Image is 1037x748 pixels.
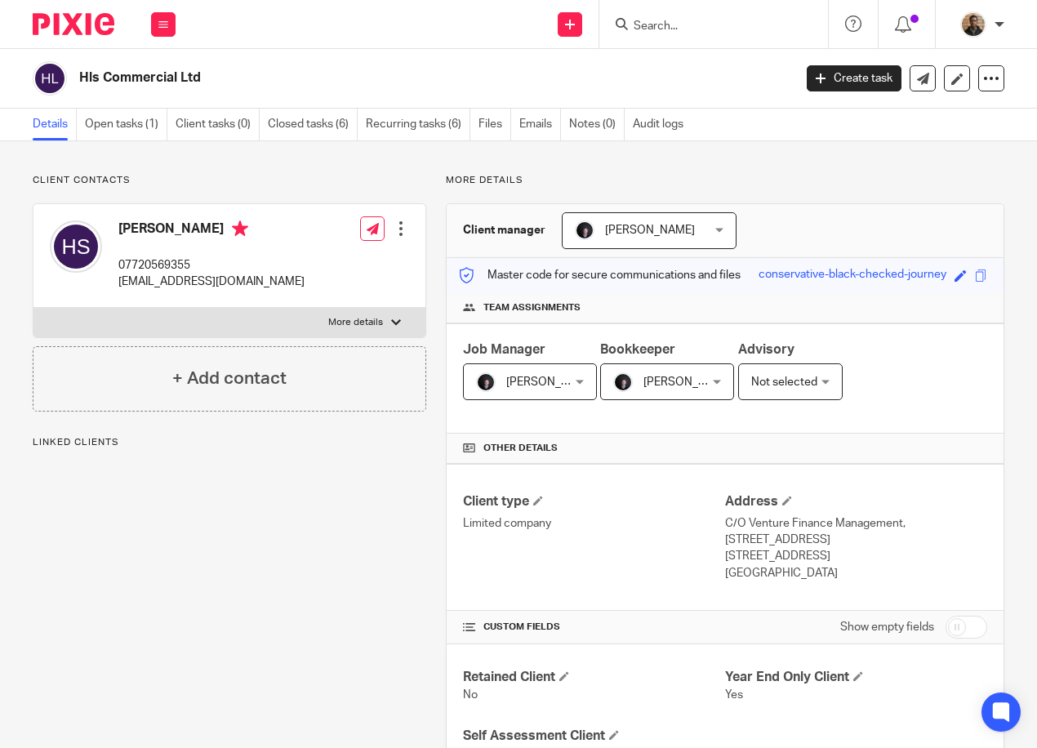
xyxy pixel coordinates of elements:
p: [EMAIL_ADDRESS][DOMAIN_NAME] [118,274,305,290]
span: [PERSON_NAME] [605,225,695,236]
h4: Self Assessment Client [463,728,725,745]
p: More details [446,174,1004,187]
p: Master code for secure communications and files [459,267,741,283]
a: Audit logs [633,109,692,140]
span: [PERSON_NAME] [506,376,596,388]
img: 455A2509.jpg [613,372,633,392]
h4: Retained Client [463,669,725,686]
input: Search [632,20,779,34]
span: [PERSON_NAME] [643,376,733,388]
span: Not selected [751,376,817,388]
a: Closed tasks (6) [268,109,358,140]
a: Client tasks (0) [176,109,260,140]
span: No [463,689,478,701]
span: Job Manager [463,343,545,356]
h4: Address [725,493,987,510]
p: [GEOGRAPHIC_DATA] [725,565,987,581]
h4: Client type [463,493,725,510]
div: conservative-black-checked-journey [759,266,946,285]
span: Other details [483,442,558,455]
p: More details [328,316,383,329]
a: Create task [807,65,901,91]
a: Emails [519,109,561,140]
span: Team assignments [483,301,581,314]
h2: Hls Commercial Ltd [79,69,642,87]
h4: Year End Only Client [725,669,987,686]
h4: [PERSON_NAME] [118,220,305,241]
img: Pixie [33,13,114,35]
h3: Client manager [463,222,545,238]
p: Limited company [463,515,725,532]
img: svg%3E [33,61,67,96]
img: 455A2509.jpg [575,220,594,240]
span: Bookkeeper [600,343,675,356]
p: Linked clients [33,436,426,449]
i: Primary [232,220,248,237]
a: Recurring tasks (6) [366,109,470,140]
h4: + Add contact [172,366,287,391]
img: 455A2509.jpg [476,372,496,392]
p: Client contacts [33,174,426,187]
a: Details [33,109,77,140]
p: 07720569355 [118,257,305,274]
h4: CUSTOM FIELDS [463,621,725,634]
span: Advisory [738,343,794,356]
a: Open tasks (1) [85,109,167,140]
img: svg%3E [50,220,102,273]
a: Notes (0) [569,109,625,140]
a: Files [478,109,511,140]
span: Yes [725,689,743,701]
p: [STREET_ADDRESS] [725,548,987,564]
p: C/O Venture Finance Management, [STREET_ADDRESS] [725,515,987,549]
img: WhatsApp%20Image%202025-04-23%20.jpg [960,11,986,38]
label: Show empty fields [840,619,934,635]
